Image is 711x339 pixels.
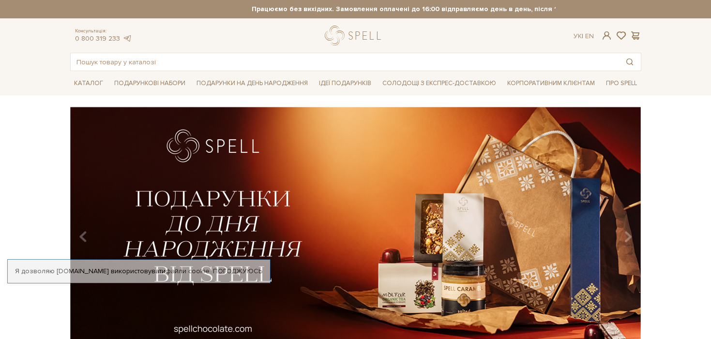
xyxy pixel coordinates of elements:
[585,32,594,40] a: En
[71,53,619,71] input: Пошук товару у каталозі
[70,76,107,91] span: Каталог
[166,267,210,275] a: файли cookie
[582,32,583,40] span: |
[75,34,120,43] a: 0 800 319 233
[110,76,189,91] span: Подарункові набори
[619,53,641,71] button: Пошук товару у каталозі
[193,76,312,91] span: Подарунки на День народження
[8,267,270,276] div: Я дозволяю [DOMAIN_NAME] використовувати
[122,34,132,43] a: telegram
[213,267,262,276] a: Погоджуюсь
[315,76,375,91] span: Ідеї подарунків
[503,75,599,91] a: Корпоративним клієнтам
[574,32,594,41] div: Ук
[75,28,132,34] span: Консультація:
[602,76,641,91] span: Про Spell
[378,75,500,91] a: Солодощі з експрес-доставкою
